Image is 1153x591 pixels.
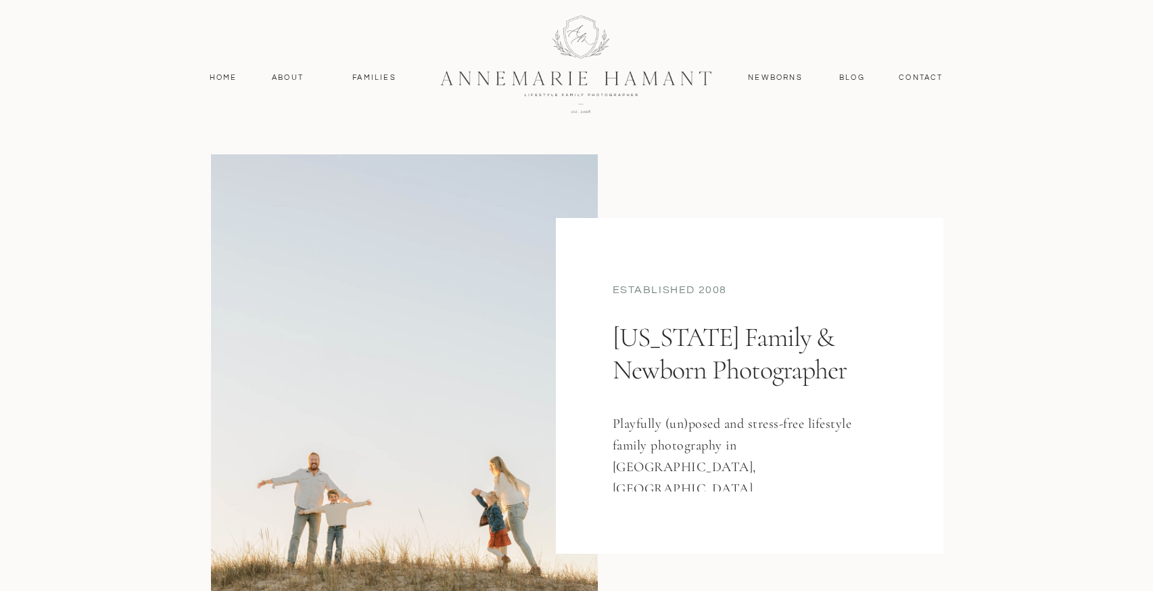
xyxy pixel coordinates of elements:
[892,72,951,84] a: contact
[268,72,308,84] a: About
[837,72,868,84] a: Blog
[743,72,808,84] a: Newborns
[613,282,887,301] div: established 2008
[204,72,243,84] a: Home
[613,321,880,438] h1: [US_STATE] Family & Newborn Photographer
[344,72,405,84] a: Families
[613,413,868,491] h3: Playfully (un)posed and stress-free lifestyle family photography in [GEOGRAPHIC_DATA], [GEOGRAPHI...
